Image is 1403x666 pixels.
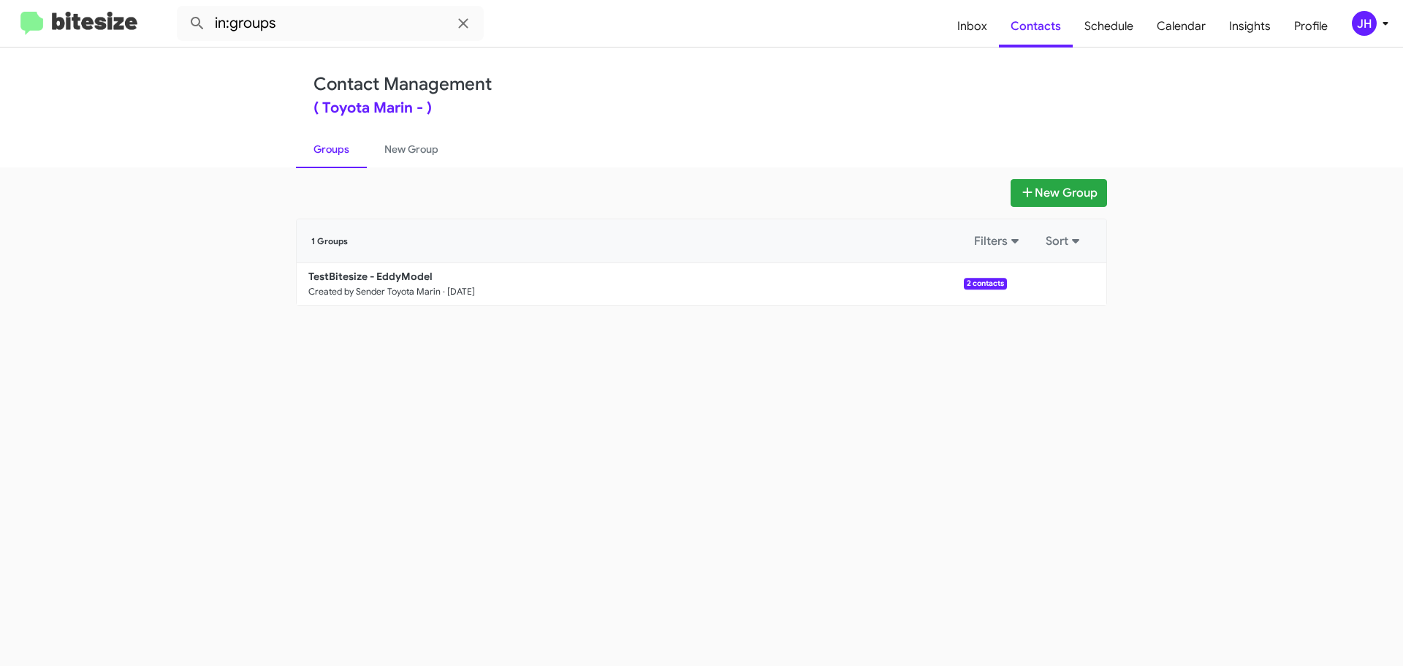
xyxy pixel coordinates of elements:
[964,278,1007,290] span: 2 contacts
[946,5,999,48] a: Inbox
[308,286,475,298] small: Created by Sender Toyota Marin · [DATE]
[308,270,433,283] b: TestBitesize - EddyModel
[965,228,1031,254] button: Filters
[1073,5,1145,48] a: Schedule
[999,5,1073,48] a: Contacts
[1339,11,1387,36] button: JH
[1282,5,1339,48] a: Profile
[367,130,456,168] a: New Group
[177,6,484,41] input: Search
[311,236,348,246] span: 1 Groups
[1037,228,1092,254] button: Sort
[313,73,492,95] a: Contact Management
[296,130,367,168] a: Groups
[1217,5,1282,48] a: Insights
[297,263,1007,305] a: TestBitesize - EddyModelCreated by Sender Toyota Marin · [DATE]2 contacts
[1011,179,1107,207] button: New Group
[1352,11,1377,36] div: JH
[313,101,1090,116] div: ( Toyota Marin - )
[1145,5,1217,48] a: Calendar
